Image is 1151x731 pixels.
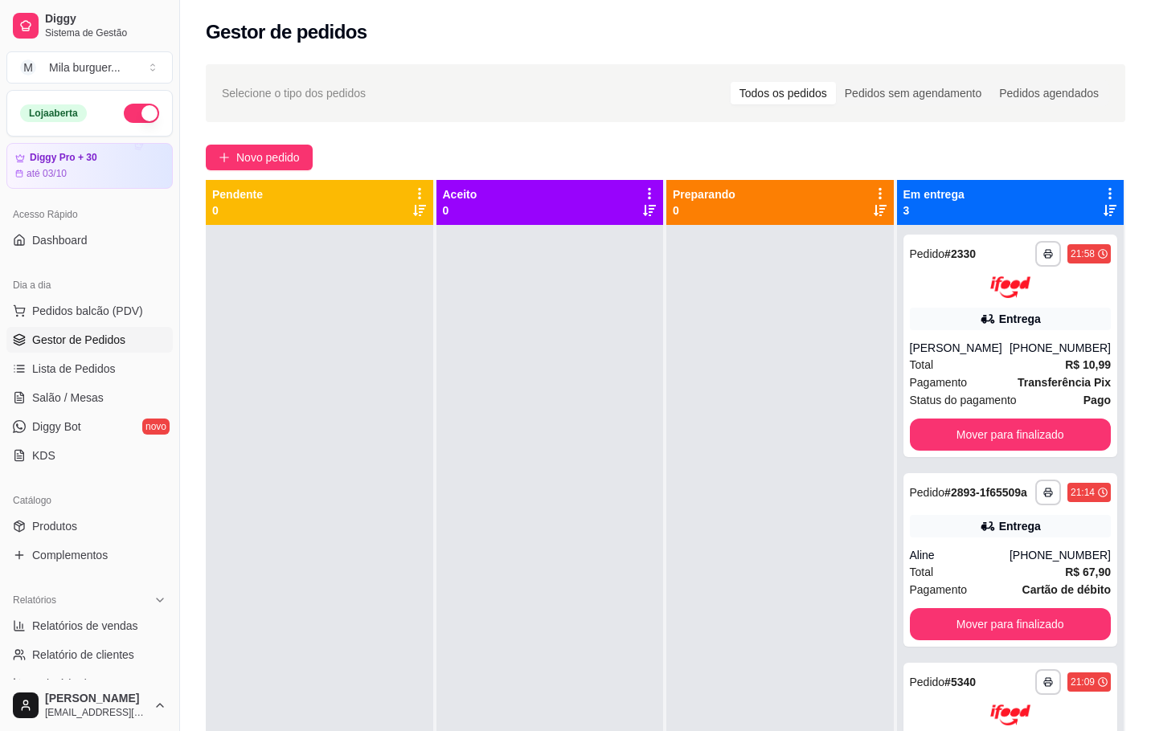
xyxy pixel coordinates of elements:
[443,186,477,202] p: Aceito
[910,547,1010,563] div: Aline
[836,82,990,104] div: Pedidos sem agendamento
[910,419,1112,451] button: Mover para finalizado
[1065,358,1111,371] strong: R$ 10,99
[6,202,173,227] div: Acesso Rápido
[32,390,104,406] span: Salão / Mesas
[903,202,965,218] p: 3
[32,676,129,692] span: Relatório de mesas
[910,340,1010,356] div: [PERSON_NAME]
[6,298,173,324] button: Pedidos balcão (PDV)
[6,227,173,253] a: Dashboard
[222,84,366,102] span: Selecione o tipo dos pedidos
[32,618,138,634] span: Relatórios de vendas
[45,27,166,39] span: Sistema de Gestão
[13,594,56,606] span: Relatórios
[20,104,87,122] div: Loja aberta
[6,356,173,382] a: Lista de Pedidos
[206,145,313,170] button: Novo pedido
[1071,247,1095,260] div: 21:58
[30,152,97,164] article: Diggy Pro + 30
[32,647,134,663] span: Relatório de clientes
[999,311,1041,327] div: Entrega
[6,542,173,568] a: Complementos
[443,202,477,218] p: 0
[990,82,1108,104] div: Pedidos agendados
[6,443,173,468] a: KDS
[20,59,36,76] span: M
[910,356,934,374] span: Total
[45,12,166,27] span: Diggy
[673,186,735,202] p: Preparando
[1018,376,1111,389] strong: Transferência Pix
[910,608,1112,640] button: Mover para finalizado
[1071,486,1095,499] div: 21:14
[910,391,1017,409] span: Status do pagamento
[6,385,173,410] a: Salão / Mesas
[6,488,173,513] div: Catálogo
[910,581,968,598] span: Pagamento
[27,167,67,180] article: até 03/10
[910,563,934,581] span: Total
[32,332,125,348] span: Gestor de Pedidos
[910,676,945,688] span: Pedido
[944,486,1027,499] strong: # 2893-1f65509a
[124,104,159,123] button: Alterar Status
[6,686,173,725] button: [PERSON_NAME][EMAIL_ADDRESS][DOMAIN_NAME]
[6,327,173,353] a: Gestor de Pedidos
[32,303,143,319] span: Pedidos balcão (PDV)
[6,642,173,668] a: Relatório de clientes
[944,676,976,688] strong: # 5340
[49,59,121,76] div: Mila burguer ...
[731,82,836,104] div: Todos os pedidos
[236,149,300,166] span: Novo pedido
[910,247,945,260] span: Pedido
[206,19,367,45] h2: Gestor de pedidos
[1022,583,1111,596] strong: Cartão de débito
[990,704,1030,726] img: ifood
[1083,394,1111,406] strong: Pago
[6,671,173,696] a: Relatório de mesas
[212,186,263,202] p: Pendente
[32,419,81,435] span: Diggy Bot
[999,518,1041,534] div: Entrega
[6,513,173,539] a: Produtos
[990,276,1030,298] img: ifood
[45,706,147,719] span: [EMAIL_ADDRESS][DOMAIN_NAME]
[903,186,965,202] p: Em entrega
[32,447,55,464] span: KDS
[45,692,147,706] span: [PERSON_NAME]
[1010,547,1111,563] div: [PHONE_NUMBER]
[6,272,173,298] div: Dia a dia
[673,202,735,218] p: 0
[910,486,945,499] span: Pedido
[1010,340,1111,356] div: [PHONE_NUMBER]
[6,143,173,189] a: Diggy Pro + 30até 03/10
[6,414,173,439] a: Diggy Botnovo
[6,613,173,639] a: Relatórios de vendas
[32,518,77,534] span: Produtos
[6,6,173,45] a: DiggySistema de Gestão
[910,374,968,391] span: Pagamento
[6,51,173,84] button: Select a team
[212,202,263,218] p: 0
[944,247,976,260] strong: # 2330
[32,361,116,377] span: Lista de Pedidos
[32,232,88,248] span: Dashboard
[1071,676,1095,688] div: 21:09
[219,152,230,163] span: plus
[1065,566,1111,578] strong: R$ 67,90
[32,547,108,563] span: Complementos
